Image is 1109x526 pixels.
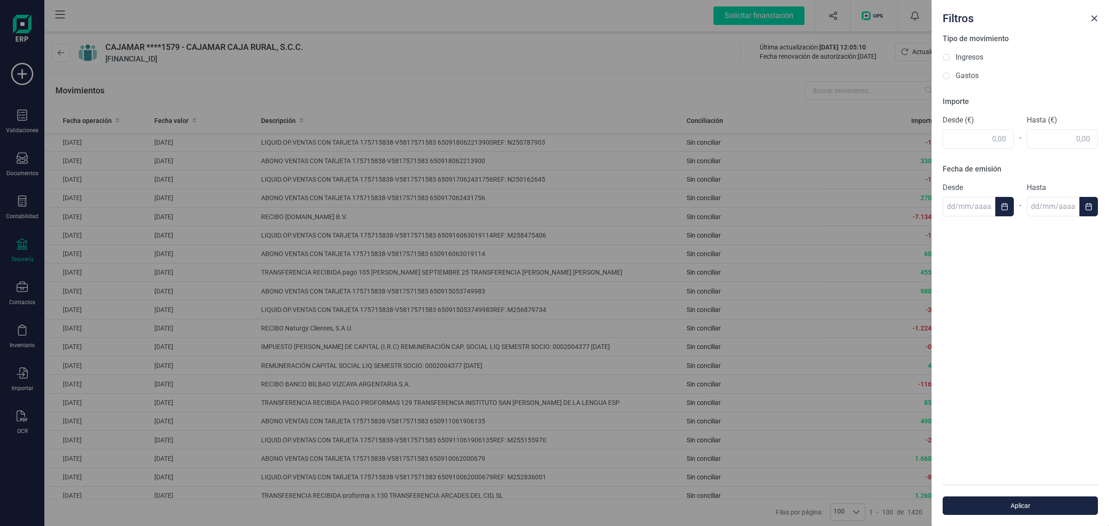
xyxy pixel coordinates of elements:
input: 0,00 [943,129,1014,149]
input: dd/mm/aaaa [1027,197,1079,216]
label: Desde [943,182,1014,193]
button: Aplicar [943,496,1098,515]
span: Importe [943,97,969,106]
div: Filtros [939,7,1087,26]
label: Hasta (€) [1027,115,1098,126]
input: dd/mm/aaaa [943,197,995,216]
span: Tipo de movimiento [943,34,1009,43]
label: Gastos [956,70,979,81]
button: Close [1087,11,1102,26]
label: Hasta [1027,182,1098,193]
label: Desde (€) [943,115,1014,126]
div: - [1014,194,1027,216]
button: Choose Date [995,197,1014,216]
span: Aplicar [953,501,1087,510]
input: 0,00 [1027,129,1098,149]
label: Ingresos [956,52,983,63]
div: - [1014,127,1027,149]
button: Choose Date [1079,197,1098,216]
span: Fecha de emisión [943,165,1001,173]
